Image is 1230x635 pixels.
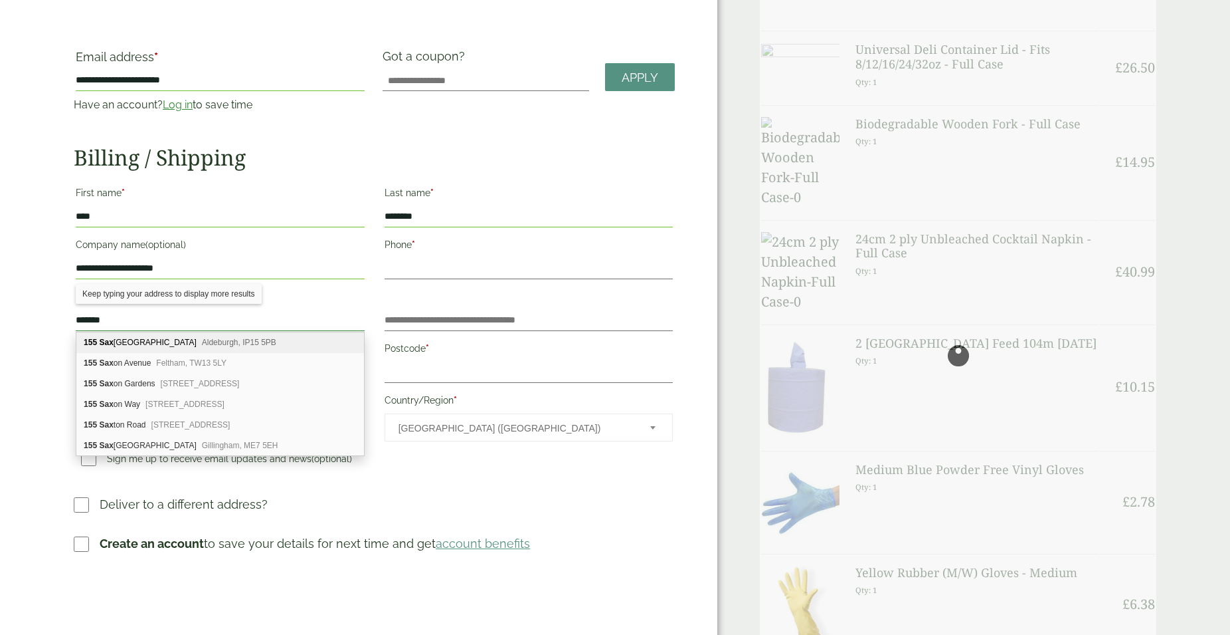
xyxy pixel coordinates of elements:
b: 155 [84,379,97,388]
label: Country/Region [385,391,673,414]
span: [STREET_ADDRESS] [151,420,230,430]
b: 155 [84,400,97,409]
div: 155 Saxmundham Road [76,332,364,353]
label: First name [76,184,365,206]
label: Company name [76,235,365,258]
a: account benefits [436,537,530,551]
label: Sign me up to receive email updates and news [76,453,357,468]
b: 155 [84,420,97,430]
p: Deliver to a different address? [100,495,268,513]
abbr: required [154,50,158,64]
div: 155 Saxon Avenue [76,353,364,374]
span: (optional) [145,239,186,250]
div: 155 Saxon Way [76,394,364,415]
label: Email address [76,51,365,70]
div: 155 Saxton Street [76,436,364,455]
label: Last name [385,184,673,206]
b: Sax [99,379,113,388]
span: Gillingham, ME7 5EH [202,441,278,450]
input: Sign me up to receive email updates and news(optional) [81,451,96,466]
span: [STREET_ADDRESS] [145,400,224,409]
div: Keep typing your address to display more results [76,284,261,304]
abbr: required [454,395,457,406]
label: Got a coupon? [383,49,470,70]
label: Postcode [385,339,673,362]
abbr: required [122,188,125,198]
b: Sax [99,441,113,450]
p: to save your details for next time and get [100,535,530,553]
b: Sax [99,338,113,347]
span: Feltham, TW13 5LY [156,358,226,368]
p: Have an account? to save time [74,97,367,113]
div: 155 Saxon Gardens [76,374,364,394]
b: 155 [84,358,97,368]
abbr: required [430,188,434,198]
span: [STREET_ADDRESS] [161,379,240,388]
span: Apply [622,70,658,85]
b: Sax [99,420,113,430]
abbr: required [412,239,415,250]
a: Log in [163,98,193,111]
a: Apply [605,63,675,92]
b: 155 [84,338,97,347]
abbr: required [426,343,429,354]
b: 155 [84,441,97,450]
span: Country/Region [385,414,673,442]
b: Sax [99,400,113,409]
h2: Billing / Shipping [74,145,675,170]
div: 155 Saxton Road [76,415,364,436]
span: (optional) [311,453,352,464]
span: Aldeburgh, IP15 5PB [202,338,276,347]
b: Sax [99,358,113,368]
strong: Create an account [100,537,204,551]
span: United Kingdom (UK) [398,414,633,442]
label: Phone [385,235,673,258]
